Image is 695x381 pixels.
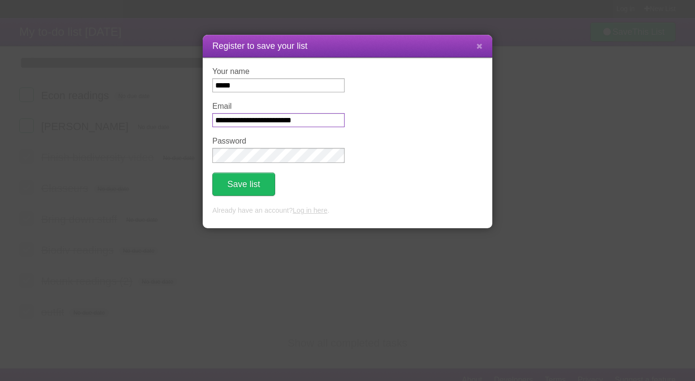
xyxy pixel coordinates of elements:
[212,67,345,76] label: Your name
[212,205,483,216] p: Already have an account? .
[212,173,275,196] button: Save list
[212,137,345,146] label: Password
[212,102,345,111] label: Email
[212,40,483,53] h1: Register to save your list
[292,206,327,214] a: Log in here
